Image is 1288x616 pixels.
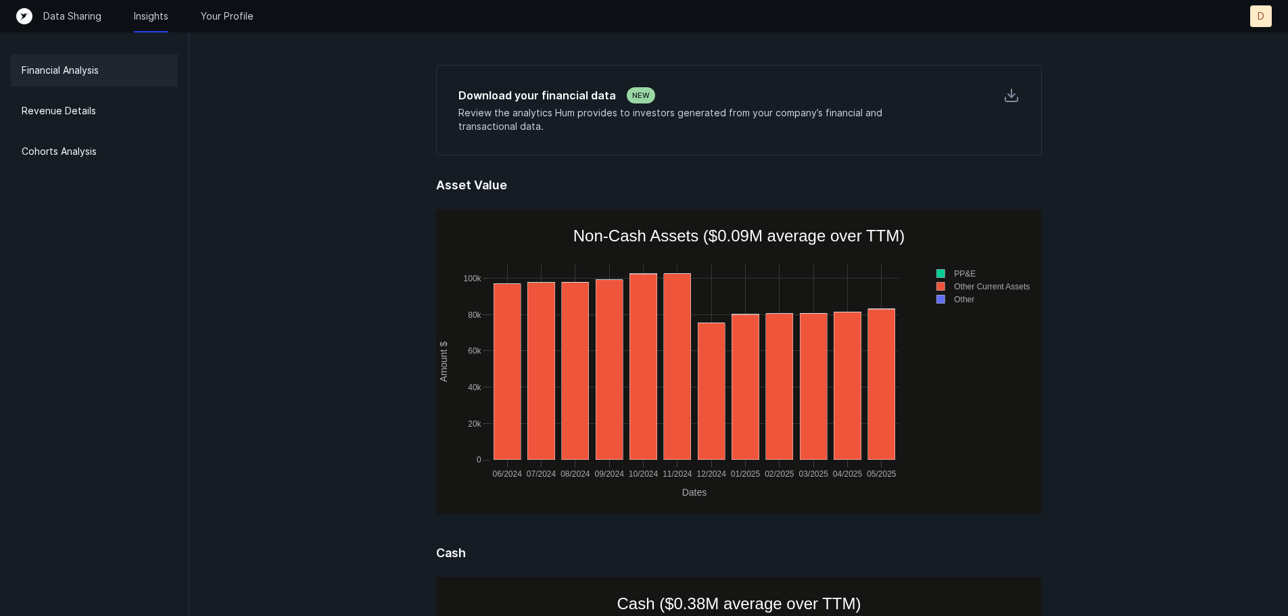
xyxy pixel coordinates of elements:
a: Insights [134,9,168,23]
p: NEW [632,90,650,101]
button: D [1250,5,1272,27]
p: Cohorts Analysis [22,143,97,160]
h5: Asset Value [436,177,1042,210]
a: Your Profile [201,9,254,23]
a: Revenue Details [11,95,178,127]
a: Cohorts Analysis [11,135,178,168]
h5: Download your financial data [458,87,616,103]
h5: Cash [436,545,1042,577]
p: Revenue Details [22,103,96,119]
a: Financial Analysis [11,54,178,87]
p: Financial Analysis [22,62,99,78]
a: Data Sharing [43,9,101,23]
p: D [1258,9,1264,23]
p: Review the analytics Hum provides to investors generated from your company’s financial and transa... [458,106,924,133]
